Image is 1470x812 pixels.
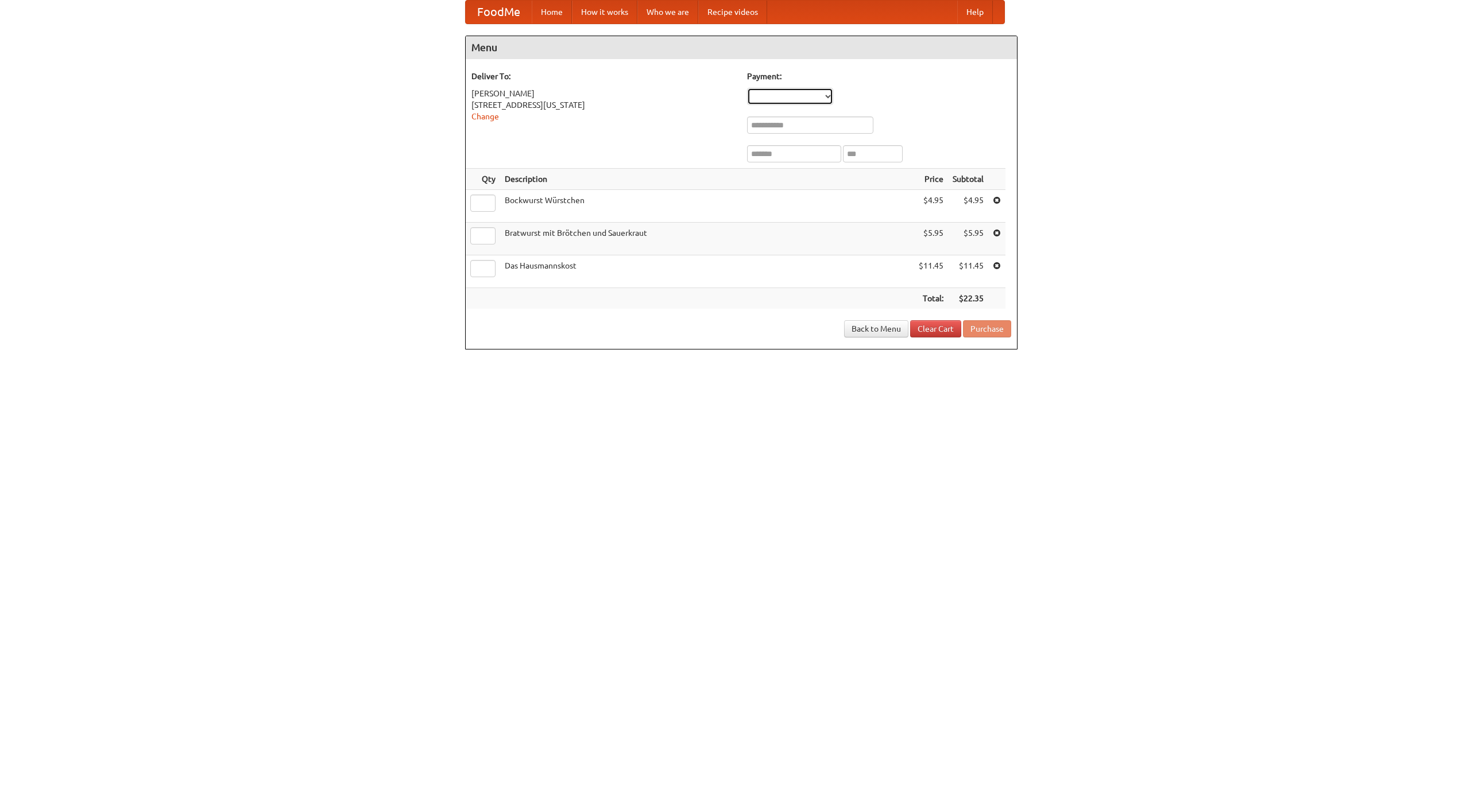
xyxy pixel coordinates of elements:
[910,320,961,337] a: Clear Cart
[466,36,1017,59] h4: Menu
[532,1,572,24] a: Home
[500,255,914,288] td: Das Hausmannskost
[948,169,988,190] th: Subtotal
[698,1,767,24] a: Recipe videos
[637,1,698,24] a: Who we are
[500,190,914,223] td: Bockwurst Würstchen
[471,88,736,99] div: [PERSON_NAME]
[747,71,1011,82] h5: Payment:
[957,1,993,24] a: Help
[914,190,948,223] td: $4.95
[914,223,948,255] td: $5.95
[948,255,988,288] td: $11.45
[914,169,948,190] th: Price
[948,223,988,255] td: $5.95
[914,288,948,309] th: Total:
[572,1,637,24] a: How it works
[500,169,914,190] th: Description
[844,320,908,337] a: Back to Menu
[471,99,736,111] div: [STREET_ADDRESS][US_STATE]
[948,288,988,309] th: $22.35
[500,223,914,255] td: Bratwurst mit Brötchen und Sauerkraut
[466,1,532,24] a: FoodMe
[948,190,988,223] td: $4.95
[466,169,500,190] th: Qty
[471,112,499,121] a: Change
[914,255,948,288] td: $11.45
[963,320,1011,337] button: Purchase
[471,71,736,82] h5: Deliver To:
